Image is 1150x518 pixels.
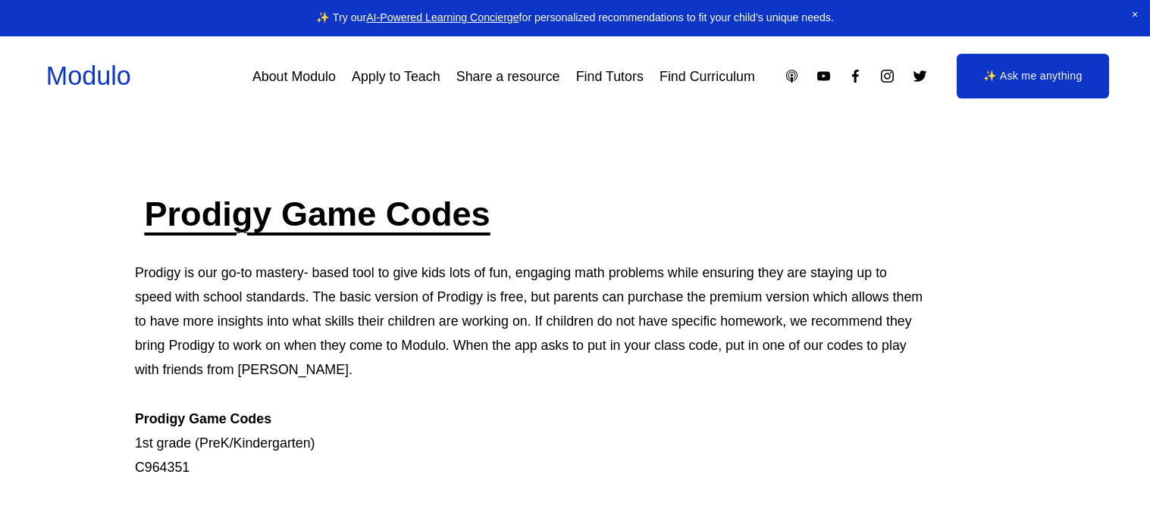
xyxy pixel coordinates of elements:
a: ✨ Ask me anything [957,54,1110,99]
a: Find Curriculum [660,63,755,90]
a: YouTube [816,68,832,84]
a: Find Tutors [576,63,644,90]
a: Share a resource [456,63,560,90]
strong: Prodigy Game Codes [135,411,271,426]
a: Instagram [879,68,895,84]
a: Apple Podcasts [784,68,800,84]
a: AI-Powered Learning Concierge [366,11,519,23]
p: Prodigy is our go-to mastery- based tool to give kids lots of fun, engaging math problems while e... [135,261,926,479]
a: Facebook [848,68,863,84]
a: Apply to Teach [352,63,440,90]
a: About Modulo [252,63,336,90]
a: Modulo [46,61,131,90]
a: Twitter [912,68,928,84]
a: Prodigy Game Codes [144,195,490,233]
